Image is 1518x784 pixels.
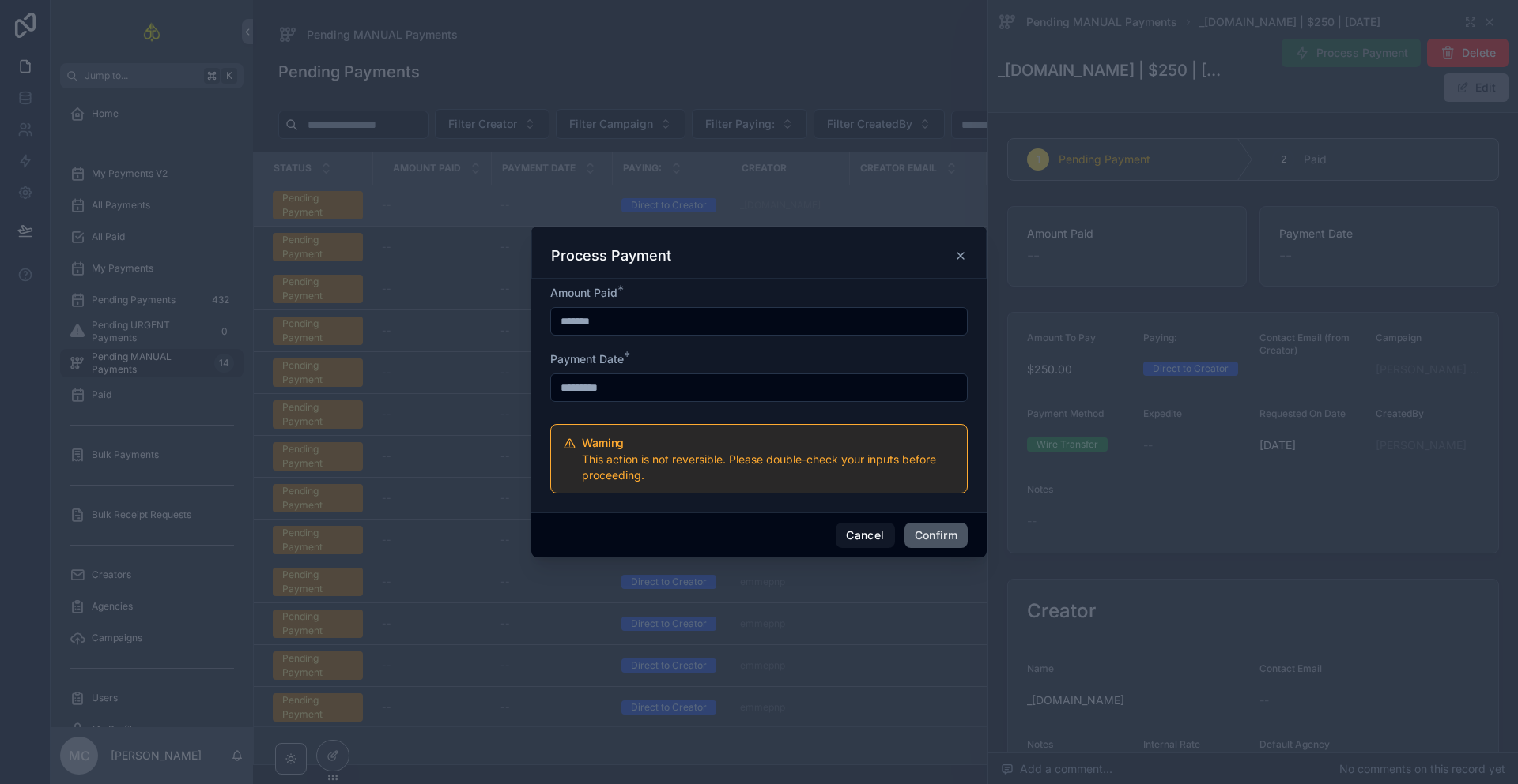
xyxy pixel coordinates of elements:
[550,352,624,366] span: Payment Date
[582,452,936,482] span: This action is not reversible. Please double-check your inputs before proceeding.
[551,246,671,265] h3: Process Payment
[904,523,968,548] button: Confirm
[582,437,954,448] h5: Warning
[836,523,894,548] button: Cancel
[582,452,954,483] div: This action is not reversible. Please double-check your inputs before proceeding.
[550,286,617,299] span: Amount Paid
